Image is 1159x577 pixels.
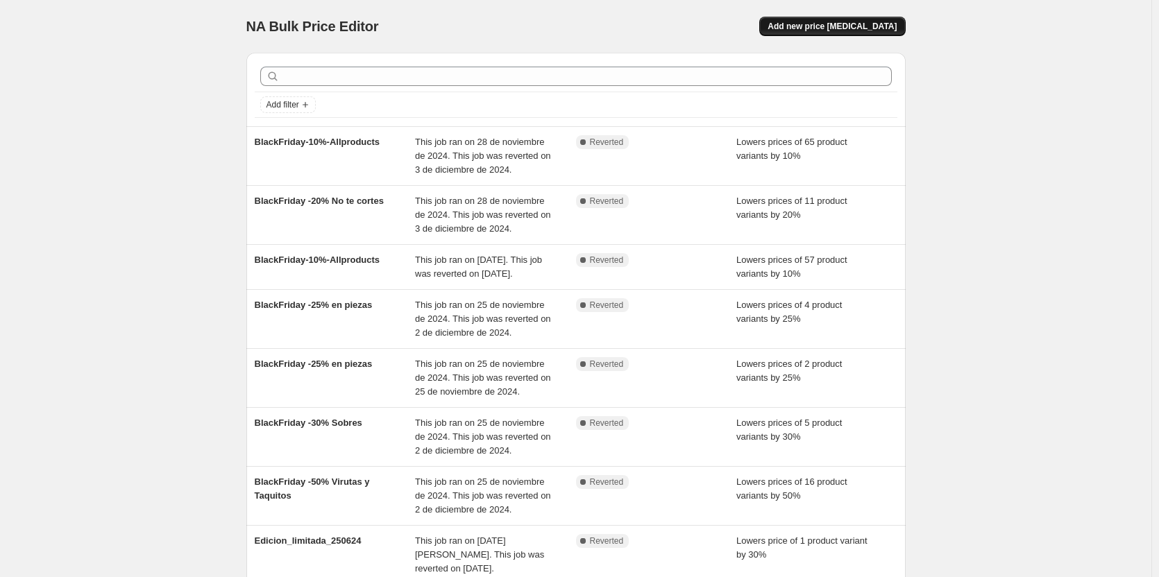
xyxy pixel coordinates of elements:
[255,535,362,546] span: Edicion_limitada_250624
[255,255,380,265] span: BlackFriday-10%-Allproducts
[246,19,379,34] span: NA Bulk Price Editor
[590,255,624,266] span: Reverted
[736,255,847,279] span: Lowers prices of 57 product variants by 10%
[415,300,551,338] span: This job ran on 25 de noviembre de 2024. This job was reverted on 2 de diciembre de 2024.
[736,535,868,560] span: Lowers price of 1 product variant by 30%
[736,196,847,220] span: Lowers prices of 11 product variants by 20%
[415,417,551,456] span: This job ran on 25 de noviembre de 2024. This job was reverted on 2 de diciembre de 2024.
[736,137,847,161] span: Lowers prices of 65 product variants by 10%
[590,417,624,429] span: Reverted
[255,300,373,310] span: BlackFriday -25% en piezas
[590,300,624,311] span: Reverted
[736,300,842,324] span: Lowers prices of 4 product variants by 25%
[736,359,842,383] span: Lowers prices of 2 product variants by 25%
[255,476,370,501] span: BlackFriday -50% Virutas y Taquitos
[255,359,373,369] span: BlackFriday -25% en piezas
[736,476,847,501] span: Lowers prices of 16 product variants by 50%
[415,476,551,515] span: This job ran on 25 de noviembre de 2024. This job was reverted on 2 de diciembre de 2024.
[255,196,384,206] span: BlackFriday -20% No te cortes
[415,196,551,234] span: This job ran on 28 de noviembre de 2024. This job was reverted on 3 de diciembre de 2024.
[260,96,316,113] button: Add filter
[415,255,542,279] span: This job ran on [DATE]. This job was reverted on [DATE].
[415,137,551,175] span: This job ran on 28 de noviembre de 2024. This job was reverted on 3 de diciembre de 2024.
[590,359,624,370] span: Reverted
[590,137,624,148] span: Reverted
[255,417,362,428] span: BlackFriday -30% Sobres
[267,99,299,110] span: Add filter
[590,476,624,488] span: Reverted
[415,359,551,397] span: This job ran on 25 de noviembre de 2024. This job was reverted on 25 de noviembre de 2024.
[255,137,380,147] span: BlackFriday-10%-Allproducts
[415,535,544,574] span: This job ran on [DATE][PERSON_NAME]. This job was reverted on [DATE].
[590,535,624,546] span: Reverted
[759,17,905,36] button: Add new price [MEDICAL_DATA]
[590,196,624,207] span: Reverted
[736,417,842,442] span: Lowers prices of 5 product variants by 30%
[768,21,897,32] span: Add new price [MEDICAL_DATA]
